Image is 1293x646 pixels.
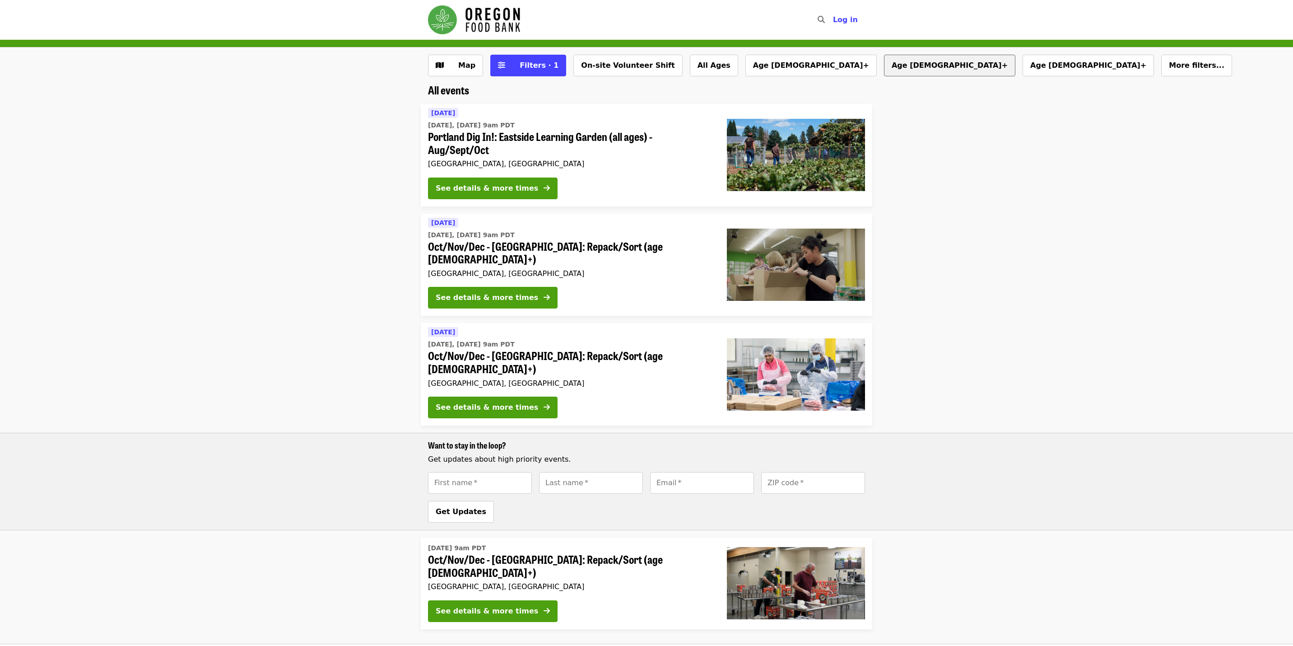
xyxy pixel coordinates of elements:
[428,472,532,494] input: [object Object]
[539,472,643,494] input: [object Object]
[818,15,825,24] i: search icon
[428,82,469,98] span: All events
[884,55,1015,76] button: Age [DEMOGRAPHIC_DATA]+
[1161,55,1232,76] button: More filters...
[1023,55,1154,76] button: Age [DEMOGRAPHIC_DATA]+
[428,340,515,349] time: [DATE], [DATE] 9am PDT
[428,269,712,278] div: [GEOGRAPHIC_DATA], [GEOGRAPHIC_DATA]
[745,55,877,76] button: Age [DEMOGRAPHIC_DATA]+
[428,582,712,591] div: [GEOGRAPHIC_DATA], [GEOGRAPHIC_DATA]
[428,5,520,34] img: Oregon Food Bank - Home
[490,55,566,76] button: Filters (1 selected)
[428,600,558,622] button: See details & more times
[650,472,754,494] input: [object Object]
[431,109,455,117] span: [DATE]
[690,55,738,76] button: All Ages
[727,547,865,619] img: Oct/Nov/Dec - Portland: Repack/Sort (age 16+) organized by Oregon Food Bank
[428,287,558,309] button: See details & more times
[428,455,571,463] span: Get updates about high priority events.
[436,292,538,303] div: See details & more times
[544,184,550,192] i: arrow-right icon
[761,472,865,494] input: [object Object]
[428,439,506,451] span: Want to stay in the loop?
[431,328,455,336] span: [DATE]
[727,119,865,191] img: Portland Dig In!: Eastside Learning Garden (all ages) - Aug/Sept/Oct organized by Oregon Food Bank
[421,214,872,316] a: See details for "Oct/Nov/Dec - Portland: Repack/Sort (age 8+)"
[520,61,558,70] span: Filters · 1
[436,183,538,194] div: See details & more times
[428,130,712,156] span: Portland Dig In!: Eastside Learning Garden (all ages) - Aug/Sept/Oct
[436,402,538,413] div: See details & more times
[727,338,865,411] img: Oct/Nov/Dec - Beaverton: Repack/Sort (age 10+) organized by Oregon Food Bank
[428,379,712,388] div: [GEOGRAPHIC_DATA], [GEOGRAPHIC_DATA]
[458,61,475,70] span: Map
[431,219,455,226] span: [DATE]
[421,538,872,629] a: See details for "Oct/Nov/Dec - Portland: Repack/Sort (age 16+)"
[436,507,486,516] span: Get Updates
[428,553,712,579] span: Oct/Nov/Dec - [GEOGRAPHIC_DATA]: Repack/Sort (age [DEMOGRAPHIC_DATA]+)
[544,403,550,412] i: arrow-right icon
[428,121,515,130] time: [DATE], [DATE] 9am PDT
[436,606,538,617] div: See details & more times
[428,397,558,418] button: See details & more times
[428,501,494,523] button: Get Updates
[1169,61,1224,70] span: More filters...
[428,543,486,553] time: [DATE] 9am PDT
[428,230,515,240] time: [DATE], [DATE] 9am PDT
[436,61,444,70] i: map icon
[428,55,483,76] button: Show map view
[544,293,550,302] i: arrow-right icon
[833,15,858,24] span: Log in
[498,61,505,70] i: sliders-h icon
[428,349,712,375] span: Oct/Nov/Dec - [GEOGRAPHIC_DATA]: Repack/Sort (age [DEMOGRAPHIC_DATA]+)
[830,9,837,31] input: Search
[573,55,682,76] button: On-site Volunteer Shift
[421,323,872,426] a: See details for "Oct/Nov/Dec - Beaverton: Repack/Sort (age 10+)"
[421,104,872,206] a: See details for "Portland Dig In!: Eastside Learning Garden (all ages) - Aug/Sept/Oct"
[727,229,865,301] img: Oct/Nov/Dec - Portland: Repack/Sort (age 8+) organized by Oregon Food Bank
[428,240,712,266] span: Oct/Nov/Dec - [GEOGRAPHIC_DATA]: Repack/Sort (age [DEMOGRAPHIC_DATA]+)
[544,607,550,615] i: arrow-right icon
[428,178,558,199] button: See details & more times
[826,11,865,29] button: Log in
[428,159,712,168] div: [GEOGRAPHIC_DATA], [GEOGRAPHIC_DATA]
